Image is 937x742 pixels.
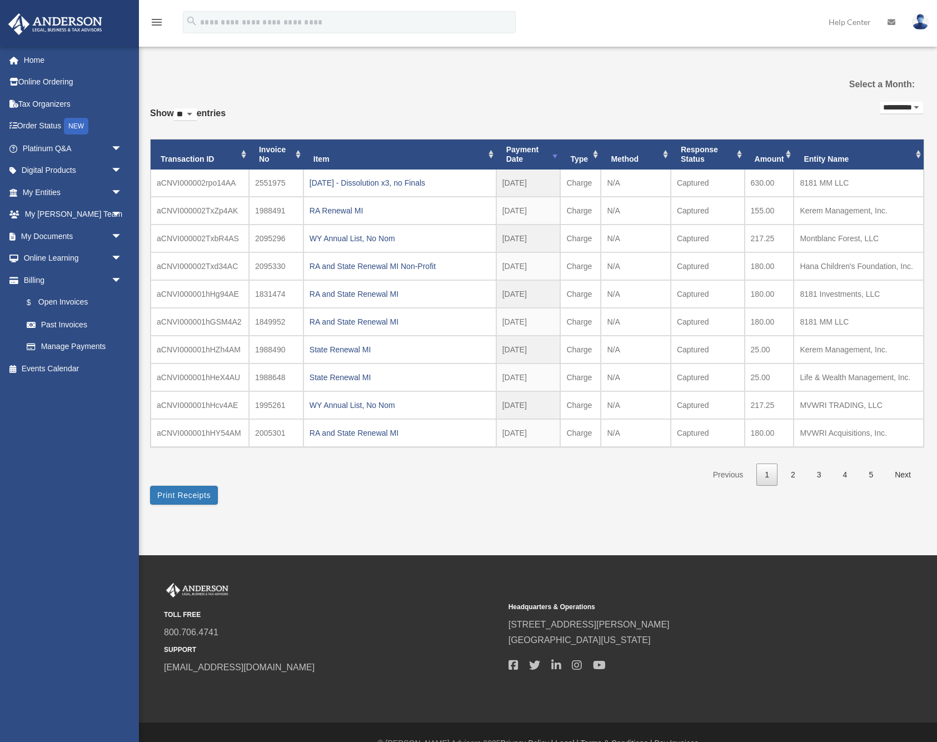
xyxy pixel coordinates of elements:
a: Next [886,464,919,486]
th: Item: activate to sort column ascending [303,140,496,170]
img: User Pic [912,14,929,30]
td: 1831474 [249,280,303,308]
td: aCNVI000002TxZp4AK [151,197,249,225]
a: My [PERSON_NAME] Teamarrow_drop_down [8,203,139,226]
td: [DATE] [496,225,561,252]
span: arrow_drop_down [111,181,133,204]
td: 1988490 [249,336,303,363]
td: 2005301 [249,419,303,447]
td: Captured [671,170,745,197]
td: Captured [671,336,745,363]
span: arrow_drop_down [111,160,133,182]
div: NEW [64,118,88,135]
select: Showentries [174,108,197,121]
div: RA and State Renewal MI [310,314,490,330]
i: search [186,15,198,27]
td: 2095330 [249,252,303,280]
a: Platinum Q&Aarrow_drop_down [8,137,139,160]
td: 8181 MM LLC [794,170,924,197]
img: Anderson Advisors Platinum Portal [164,583,231,597]
a: 3 [809,464,830,486]
td: Captured [671,419,745,447]
td: aCNVI000001hHY54AM [151,419,249,447]
td: 2551975 [249,170,303,197]
td: Charge [560,225,601,252]
td: aCNVI000001hHZh4AM [151,336,249,363]
td: [DATE] [496,252,561,280]
td: Charge [560,280,601,308]
td: 1849952 [249,308,303,336]
td: N/A [601,363,671,391]
td: Kerem Management, Inc. [794,197,924,225]
td: N/A [601,197,671,225]
td: N/A [601,419,671,447]
th: Payment Date: activate to sort column ascending [496,140,561,170]
a: menu [150,19,163,29]
td: Captured [671,225,745,252]
td: Captured [671,197,745,225]
div: RA and State Renewal MI [310,425,490,441]
th: Entity Name: activate to sort column ascending [794,140,924,170]
td: 1988491 [249,197,303,225]
th: Response Status: activate to sort column ascending [671,140,745,170]
td: Captured [671,280,745,308]
a: My Entitiesarrow_drop_down [8,181,139,203]
td: 8181 Investments, LLC [794,280,924,308]
div: [DATE] - Dissolution x3, no Finals [310,175,490,191]
td: 180.00 [745,280,794,308]
a: 4 [835,464,856,486]
td: 180.00 [745,419,794,447]
td: Charge [560,252,601,280]
a: Manage Payments [16,336,139,358]
div: RA Renewal MI [310,203,490,218]
label: Select a Month: [803,77,915,92]
td: N/A [601,391,671,419]
span: arrow_drop_down [111,269,133,292]
td: Hana Children's Foundation, Inc. [794,252,924,280]
td: Montblanc Forest, LLC [794,225,924,252]
td: 8181 MM LLC [794,308,924,336]
td: aCNVI000001hHg94AE [151,280,249,308]
th: Transaction ID: activate to sort column ascending [151,140,249,170]
a: Tax Organizers [8,93,139,115]
th: Amount: activate to sort column ascending [745,140,794,170]
div: WY Annual List, No Nom [310,231,490,246]
td: [DATE] [496,391,561,419]
td: 155.00 [745,197,794,225]
td: [DATE] [496,280,561,308]
td: 25.00 [745,336,794,363]
div: WY Annual List, No Nom [310,397,490,413]
a: 1 [756,464,777,486]
td: 2095296 [249,225,303,252]
a: Digital Productsarrow_drop_down [8,160,139,182]
td: 217.25 [745,391,794,419]
a: 5 [860,464,881,486]
div: State Renewal MI [310,342,490,357]
td: aCNVI000001hHeX4AU [151,363,249,391]
td: [DATE] [496,419,561,447]
span: arrow_drop_down [111,247,133,270]
td: aCNVI000001hGSM4A2 [151,308,249,336]
td: Charge [560,336,601,363]
a: $Open Invoices [16,291,139,314]
td: Charge [560,419,601,447]
a: Past Invoices [16,313,133,336]
a: Order StatusNEW [8,115,139,138]
td: N/A [601,225,671,252]
th: Invoice No: activate to sort column ascending [249,140,303,170]
span: arrow_drop_down [111,225,133,248]
span: arrow_drop_down [111,137,133,160]
div: RA and State Renewal MI Non-Profit [310,258,490,274]
small: SUPPORT [164,644,501,656]
img: Anderson Advisors Platinum Portal [5,13,106,35]
td: aCNVI000002TxbR4AS [151,225,249,252]
td: Captured [671,308,745,336]
span: arrow_drop_down [111,203,133,226]
td: 25.00 [745,363,794,391]
td: Charge [560,363,601,391]
button: Print Receipts [150,486,218,505]
td: Charge [560,308,601,336]
a: Events Calendar [8,357,139,380]
td: N/A [601,280,671,308]
div: RA and State Renewal MI [310,286,490,302]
